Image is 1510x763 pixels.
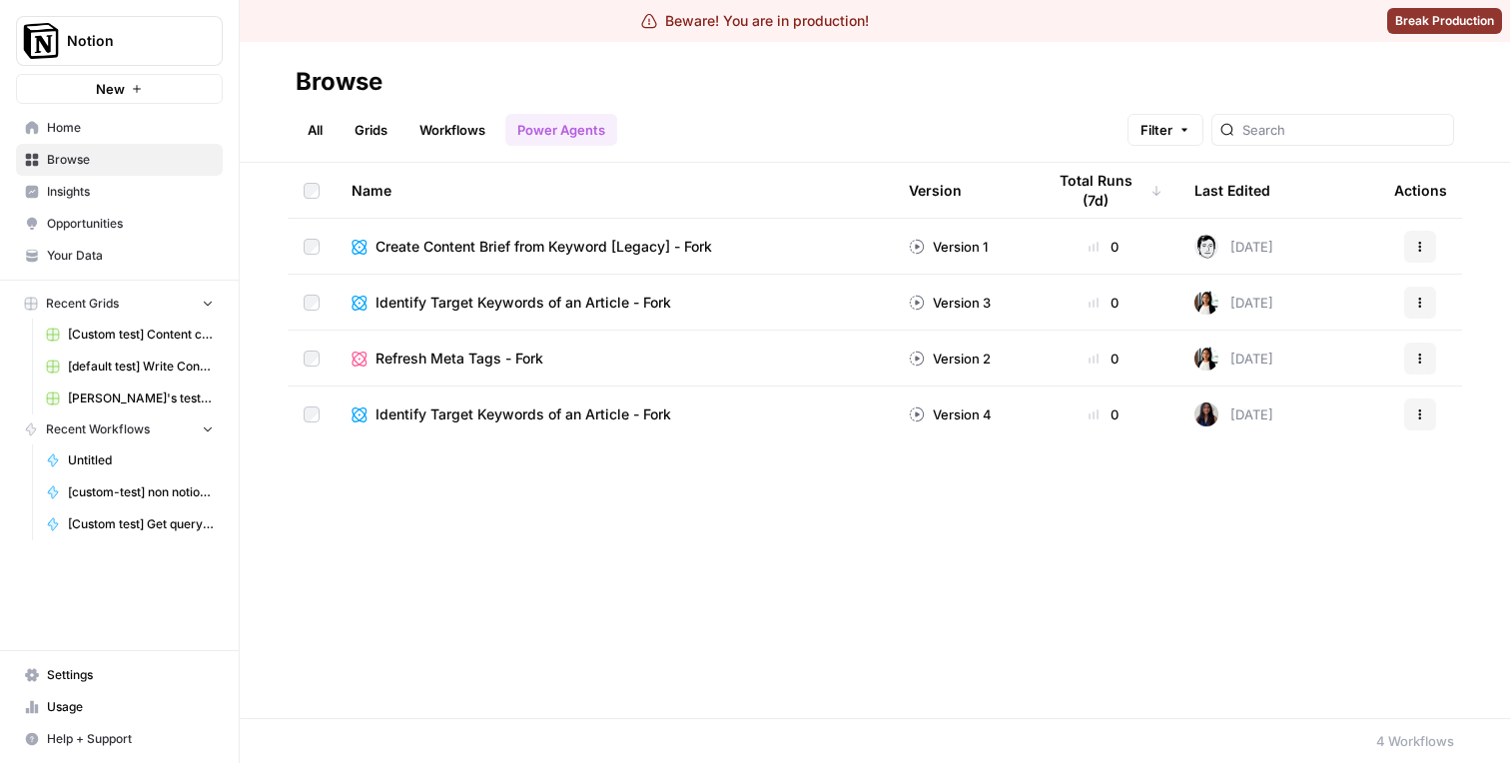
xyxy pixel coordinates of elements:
span: Settings [47,666,214,684]
span: Refresh Meta Tags - Fork [376,349,543,369]
div: [DATE] [1194,291,1273,315]
div: Last Edited [1194,163,1270,218]
span: Browse [47,151,214,169]
button: Help + Support [16,723,223,755]
a: Insights [16,176,223,208]
a: Identify Target Keywords of an Article - Fork [352,404,877,424]
span: Help + Support [47,730,214,748]
div: Actions [1394,163,1447,218]
span: Untitled [68,451,214,469]
span: New [96,79,125,99]
div: Version [909,163,962,218]
a: [Custom test] Get query fanout from topic [37,508,223,540]
span: Recent Grids [46,295,119,313]
span: Usage [47,698,214,716]
div: 0 [1045,237,1162,257]
a: Usage [16,691,223,723]
div: Total Runs (7d) [1045,163,1162,218]
div: [DATE] [1194,235,1273,259]
span: [custom-test] non notion page research [68,483,214,501]
span: [Custom test] Content creation flow [68,326,214,344]
div: 0 [1045,404,1162,424]
span: Recent Workflows [46,420,150,438]
button: Recent Workflows [16,414,223,444]
a: Workflows [407,114,497,146]
div: [DATE] [1194,347,1273,371]
button: Recent Grids [16,289,223,319]
a: Untitled [37,444,223,476]
div: [DATE] [1194,402,1273,426]
img: xqjo96fmx1yk2e67jao8cdkou4un [1194,291,1218,315]
div: Version 2 [909,349,991,369]
span: Break Production [1395,12,1494,30]
span: Create Content Brief from Keyword [Legacy] - Fork [376,237,712,257]
div: 4 Workflows [1376,731,1454,751]
img: rox323kbkgutb4wcij4krxobkpon [1194,402,1218,426]
a: Opportunities [16,208,223,240]
div: Version 3 [909,293,991,313]
img: ygx76vswflo5630il17c0dd006mi [1194,235,1218,259]
span: Your Data [47,247,214,265]
a: All [296,114,335,146]
a: Refresh Meta Tags - Fork [352,349,877,369]
span: Identify Target Keywords of an Article - Fork [376,404,671,424]
div: Version 4 [909,404,992,424]
span: [Custom test] Get query fanout from topic [68,515,214,533]
div: Version 1 [909,237,988,257]
a: [PERSON_NAME]'s test Grid [37,382,223,414]
a: [Custom test] Content creation flow [37,319,223,351]
button: New [16,74,223,104]
a: [default test] Write Content Briefs [37,351,223,382]
span: [default test] Write Content Briefs [68,358,214,376]
div: Name [352,163,877,218]
div: 0 [1045,293,1162,313]
span: Identify Target Keywords of an Article - Fork [376,293,671,313]
span: Notion [67,31,188,51]
a: Identify Target Keywords of an Article - Fork [352,293,877,313]
a: Home [16,112,223,144]
a: Settings [16,659,223,691]
img: xqjo96fmx1yk2e67jao8cdkou4un [1194,347,1218,371]
button: Break Production [1387,8,1502,34]
a: Create Content Brief from Keyword [Legacy] - Fork [352,237,877,257]
span: Insights [47,183,214,201]
button: Filter [1128,114,1203,146]
span: Home [47,119,214,137]
a: Grids [343,114,399,146]
span: [PERSON_NAME]'s test Grid [68,389,214,407]
a: Browse [16,144,223,176]
img: Notion Logo [23,23,59,59]
div: Browse [296,66,382,98]
span: Filter [1140,120,1172,140]
div: Beware! You are in production! [641,11,869,31]
a: Your Data [16,240,223,272]
button: Workspace: Notion [16,16,223,66]
div: 0 [1045,349,1162,369]
a: [custom-test] non notion page research [37,476,223,508]
input: Search [1242,120,1445,140]
span: Opportunities [47,215,214,233]
a: Power Agents [505,114,617,146]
